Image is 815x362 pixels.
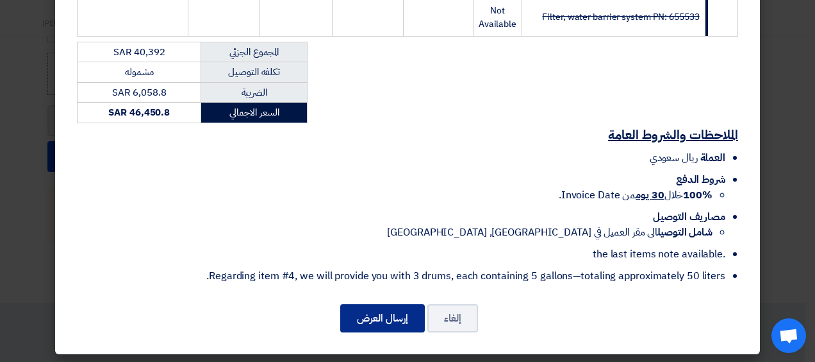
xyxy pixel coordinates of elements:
[108,105,170,119] strong: SAR 46,450.8
[683,187,712,203] strong: 100%
[653,209,725,225] span: مصاريف التوصيل
[77,225,712,240] li: الى مقر العميل في [GEOGRAPHIC_DATA], [GEOGRAPHIC_DATA]
[77,246,725,262] li: .the last items note available
[125,65,153,79] span: مشموله
[700,150,725,166] span: العملة
[340,304,425,332] button: إرسال العرض
[112,85,167,99] span: SAR 6,058.8
[479,4,516,31] span: Not Available
[559,187,712,203] span: خلال من Invoice Date.
[608,125,738,144] u: الملاحظات والشروط العامة
[636,187,664,203] u: 30 يوم
[78,42,201,62] td: SAR 40,392
[771,318,806,353] div: Open chat
[77,268,725,284] li: Regarding item #4, we will provide you with 3 drums, each containing 5 gallons—totaling approxima...
[657,225,712,240] strong: شامل التوصيل
[201,82,308,103] td: الضريبة
[427,304,478,332] button: إلغاء
[650,150,698,166] span: ريال سعودي
[676,172,725,187] span: شروط الدفع
[201,42,308,62] td: المجموع الجزئي
[542,10,699,24] strike: Filter, water barrier system PN: 655533
[201,62,308,83] td: تكلفه التوصيل
[201,103,308,123] td: السعر الاجمالي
